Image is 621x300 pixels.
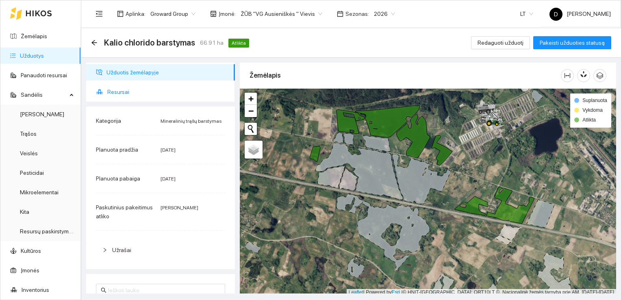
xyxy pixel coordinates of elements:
span: Atlikta [228,39,249,48]
span: [DATE] [161,147,176,153]
a: Resursų paskirstymas [20,228,75,235]
a: Leaflet [349,289,363,295]
span: [DATE] [161,176,176,182]
a: Žemėlapis [21,33,47,39]
span: Paskutinius pakeitimus atliko [96,204,153,220]
span: Mineralinių trąšų barstymas [161,118,221,124]
span: − [248,106,254,116]
a: Inventorius [22,287,49,293]
span: Resursai [107,84,228,100]
span: [PERSON_NAME] [549,11,611,17]
button: menu-fold [91,6,107,22]
a: Zoom out [245,105,257,117]
div: Žemėlapis [250,64,561,87]
span: + [248,93,254,104]
span: column-width [561,72,573,79]
span: layout [117,11,124,17]
span: 2026 [374,8,395,20]
span: calendar [337,11,343,17]
span: Atlikta [582,117,596,123]
span: Planuota pradžia [96,146,138,153]
a: Layers [245,141,263,159]
span: Planuota pabaiga [96,175,140,182]
span: | [402,289,403,295]
a: Panaudoti resursai [21,72,67,78]
a: Kita [20,209,29,215]
a: Užduotys [20,52,44,59]
div: | Powered by © HNIT-[GEOGRAPHIC_DATA]; ORT10LT ©, Nacionalinė žemės tarnyba prie AM, [DATE]-[DATE] [347,289,616,296]
span: D [554,8,558,21]
input: Ieškoti lauko [108,286,220,295]
span: Kalio chlorido barstymas [104,36,195,49]
div: Atgal [91,39,98,46]
span: Pakeisti užduoties statusą [540,38,605,47]
span: Sezonas : [345,9,369,18]
a: Įmonės [21,267,39,274]
button: Redaguoti užduotį [471,36,530,49]
a: Trąšos [20,130,37,137]
a: Mikroelementai [20,189,59,196]
span: search [101,287,106,293]
span: Užrašai [112,247,131,253]
span: [PERSON_NAME] [161,205,198,211]
span: Aplinka : [126,9,145,18]
a: Redaguoti užduotį [471,39,530,46]
span: Užduotis žemėlapyje [106,64,228,80]
span: Kategorija [96,117,121,124]
span: arrow-left [91,39,98,46]
span: ŽŪB "VG Ausieniškės " Vievis [241,8,322,20]
span: Suplanuota [582,98,607,103]
div: Užrašai [96,241,225,259]
a: Kultūros [21,248,41,254]
button: Initiate a new search [245,123,257,135]
a: Zoom in [245,93,257,105]
a: Pesticidai [20,170,44,176]
span: right [102,248,107,252]
a: Esri [392,289,400,295]
span: Sandėlis [21,87,67,103]
span: Groward Group [150,8,195,20]
a: Veislės [20,150,38,157]
span: Įmonė : [219,9,236,18]
button: Pakeisti užduoties statusą [533,36,611,49]
span: Vykdoma [582,107,603,113]
a: [PERSON_NAME] [20,111,64,117]
button: column-width [561,69,574,82]
span: LT [520,8,533,20]
span: 66.91 ha [200,38,224,47]
span: Redaguoti užduotį [478,38,523,47]
span: menu-fold [96,10,103,17]
span: shop [210,11,217,17]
